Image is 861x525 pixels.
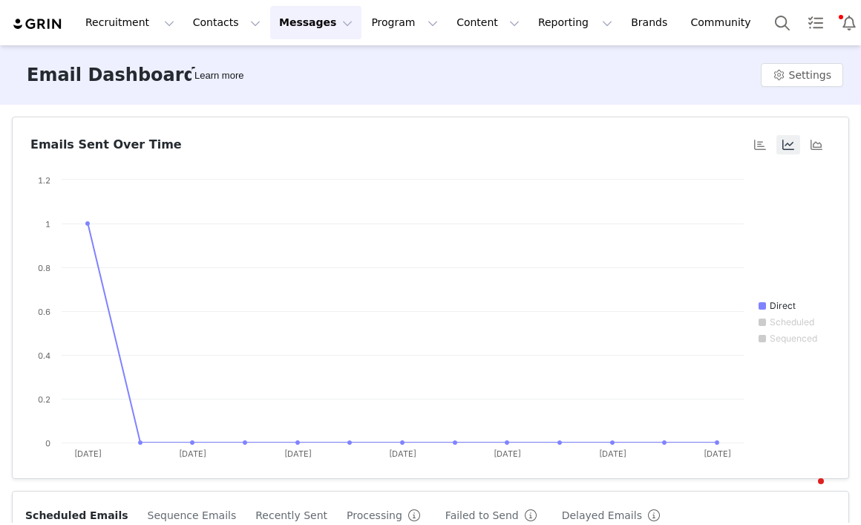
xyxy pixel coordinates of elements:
text: [DATE] [704,449,731,459]
a: Brands [622,6,681,39]
text: Direct [770,300,796,311]
text: Sequenced [770,333,817,344]
button: Messages [270,6,361,39]
button: Program [362,6,447,39]
text: 1 [45,219,50,229]
text: [DATE] [599,449,626,459]
div: Tooltip anchor [191,68,246,83]
button: Reporting [529,6,621,39]
h3: Email Dashboard [27,62,197,88]
button: Contacts [184,6,269,39]
a: Tasks [799,6,832,39]
button: Recruitment [76,6,183,39]
text: [DATE] [389,449,416,459]
button: Search [766,6,799,39]
h3: Emails Sent Over Time [30,136,182,154]
img: grin logo [12,17,64,31]
text: 0.8 [38,263,50,273]
text: 0 [45,438,50,449]
a: Community [682,6,767,39]
text: [DATE] [494,449,521,459]
text: 1.2 [38,175,50,186]
button: Settings [761,63,843,87]
iframe: Intercom live chat [788,475,824,510]
button: Content [448,6,528,39]
text: [DATE] [74,449,102,459]
text: 0.2 [38,394,50,405]
text: Scheduled [770,316,814,327]
text: 0.6 [38,307,50,317]
text: [DATE] [179,449,206,459]
text: [DATE] [284,449,312,459]
text: 0.4 [38,350,50,361]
